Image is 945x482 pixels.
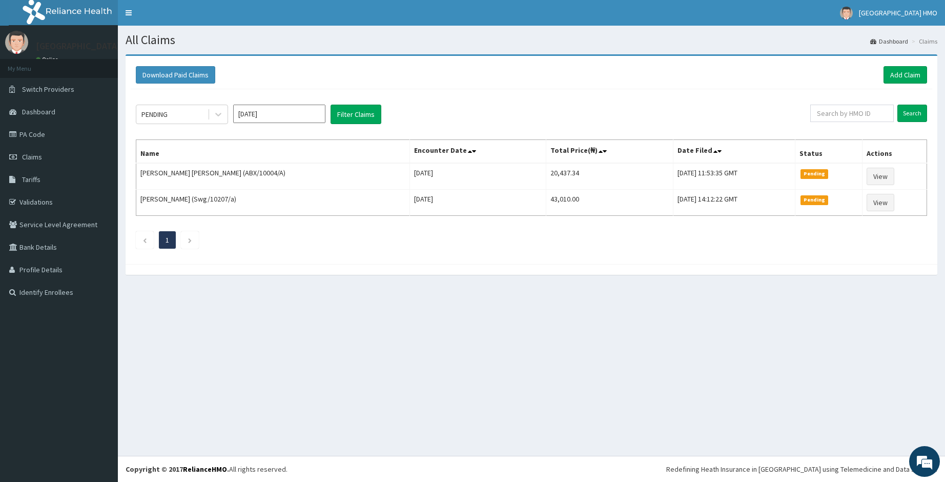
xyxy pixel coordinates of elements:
[673,163,795,190] td: [DATE] 11:53:35 GMT
[118,456,945,482] footer: All rights reserved.
[870,37,908,46] a: Dashboard
[862,140,927,164] th: Actions
[909,37,937,46] li: Claims
[409,163,546,190] td: [DATE]
[22,175,40,184] span: Tariffs
[546,190,673,216] td: 43,010.00
[136,140,410,164] th: Name
[673,190,795,216] td: [DATE] 14:12:22 GMT
[22,85,74,94] span: Switch Providers
[233,105,325,123] input: Select Month and Year
[800,195,829,205] span: Pending
[22,107,55,116] span: Dashboard
[183,465,227,474] a: RelianceHMO
[666,464,937,474] div: Redefining Heath Insurance in [GEOGRAPHIC_DATA] using Telemedicine and Data Science!
[840,7,853,19] img: User Image
[136,190,410,216] td: [PERSON_NAME] (Swg/10207/a)
[141,109,168,119] div: PENDING
[409,190,546,216] td: [DATE]
[867,194,894,211] a: View
[126,33,937,47] h1: All Claims
[409,140,546,164] th: Encounter Date
[126,465,229,474] strong: Copyright © 2017 .
[859,8,937,17] span: [GEOGRAPHIC_DATA] HMO
[136,66,215,84] button: Download Paid Claims
[810,105,894,122] input: Search by HMO ID
[166,235,169,245] a: Page 1 is your current page
[331,105,381,124] button: Filter Claims
[800,169,829,178] span: Pending
[22,152,42,162] span: Claims
[188,235,192,245] a: Next page
[36,56,60,63] a: Online
[5,31,28,54] img: User Image
[136,163,410,190] td: [PERSON_NAME] [PERSON_NAME] (ABX/10004/A)
[142,235,147,245] a: Previous page
[867,168,894,185] a: View
[546,163,673,190] td: 20,437.34
[897,105,927,122] input: Search
[36,42,141,51] p: [GEOGRAPHIC_DATA] HMO
[673,140,795,164] th: Date Filed
[884,66,927,84] a: Add Claim
[546,140,673,164] th: Total Price(₦)
[795,140,862,164] th: Status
